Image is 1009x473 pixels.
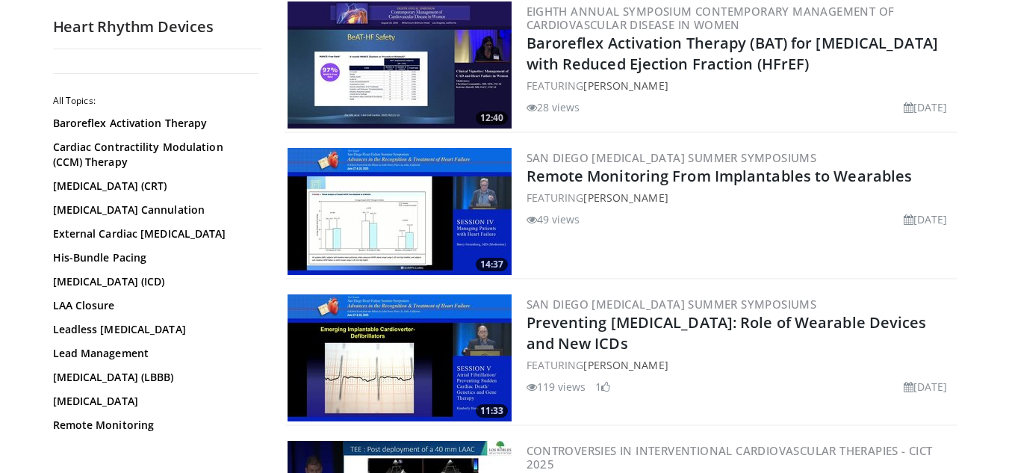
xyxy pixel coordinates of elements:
[527,78,954,93] div: FEATURING
[527,190,954,205] div: FEATURING
[595,379,610,395] li: 1
[583,358,668,372] a: [PERSON_NAME]
[288,1,512,129] a: 12:40
[53,226,255,241] a: External Cardiac [MEDICAL_DATA]
[53,370,255,385] a: [MEDICAL_DATA] (LBBB)
[288,294,512,421] a: 11:33
[476,404,508,418] span: 11:33
[53,298,255,313] a: LAA Closure
[53,322,255,337] a: Leadless [MEDICAL_DATA]
[53,95,258,107] h2: All Topics:
[53,179,255,194] a: [MEDICAL_DATA] (CRT)
[527,211,580,227] li: 49 views
[53,346,255,361] a: Lead Management
[583,78,668,93] a: [PERSON_NAME]
[527,150,817,165] a: San Diego [MEDICAL_DATA] Summer Symposiums
[288,148,512,275] img: c7e5b0d2-913a-476b-994e-7416f9f47c60.300x170_q85_crop-smart_upscale.jpg
[583,191,668,205] a: [PERSON_NAME]
[53,140,255,170] a: Cardiac Contractility Modulation (CCM) Therapy
[53,418,255,433] a: Remote Monitoring
[53,394,255,409] a: [MEDICAL_DATA]
[527,99,580,115] li: 28 views
[527,33,938,74] a: Baroreflex Activation Therapy (BAT) for [MEDICAL_DATA] with Reduced Ejection Fraction (HFrEF)
[904,211,948,227] li: [DATE]
[527,4,895,32] a: Eighth Annual Symposium Contemporary Management of Cardiovascular Disease in Women
[527,312,927,353] a: Preventing [MEDICAL_DATA]: Role of Wearable Devices and New ICDs
[288,294,512,421] img: fbe4f752-a2c4-4347-a214-c06d9a42d40e.300x170_q85_crop-smart_upscale.jpg
[288,148,512,275] a: 14:37
[904,379,948,395] li: [DATE]
[527,297,817,312] a: San Diego [MEDICAL_DATA] Summer Symposiums
[53,17,262,37] h2: Heart Rhythm Devices
[288,1,512,129] img: 3806243f-f1d9-4cc8-ae64-8bbf2abdc273.300x170_q85_crop-smart_upscale.jpg
[527,379,586,395] li: 119 views
[527,166,913,186] a: Remote Monitoring From Implantables to Wearables
[476,111,508,125] span: 12:40
[904,99,948,115] li: [DATE]
[476,258,508,271] span: 14:37
[53,203,255,217] a: [MEDICAL_DATA] Cannulation
[53,250,255,265] a: His-Bundle Pacing
[527,357,954,373] div: FEATURING
[527,443,933,472] a: Controversies in Interventional Cardiovascular Therapies - CICT 2025
[53,274,255,289] a: [MEDICAL_DATA] (ICD)
[53,116,255,131] a: Baroreflex Activation Therapy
